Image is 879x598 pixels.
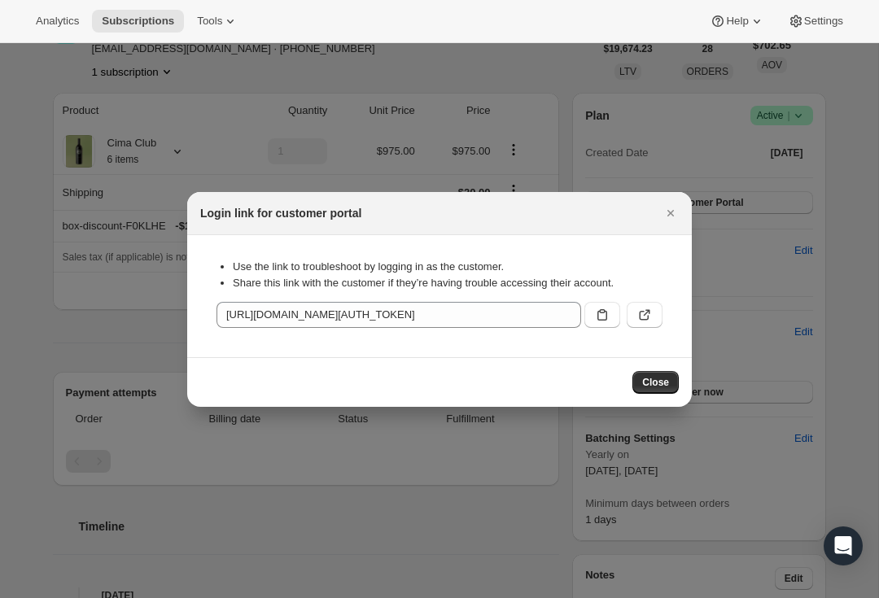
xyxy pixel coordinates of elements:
[233,259,663,275] li: Use the link to troubleshoot by logging in as the customer.
[200,205,361,221] h2: Login link for customer portal
[92,10,184,33] button: Subscriptions
[187,10,248,33] button: Tools
[26,10,89,33] button: Analytics
[632,371,679,394] button: Close
[778,10,853,33] button: Settings
[36,15,79,28] span: Analytics
[804,15,843,28] span: Settings
[197,15,222,28] span: Tools
[642,376,669,389] span: Close
[726,15,748,28] span: Help
[659,202,682,225] button: Close
[102,15,174,28] span: Subscriptions
[824,526,863,565] div: Open Intercom Messenger
[233,275,663,291] li: Share this link with the customer if they’re having trouble accessing their account.
[700,10,774,33] button: Help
